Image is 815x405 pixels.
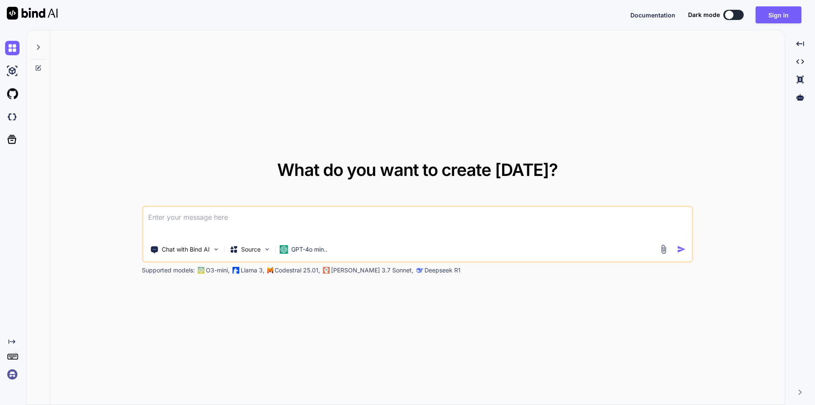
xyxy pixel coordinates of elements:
[263,246,270,253] img: Pick Models
[232,267,239,274] img: Llama2
[277,159,558,180] span: What do you want to create [DATE]?
[5,87,20,101] img: githubLight
[756,6,801,23] button: Sign in
[688,11,720,19] span: Dark mode
[162,245,210,254] p: Chat with Bind AI
[424,266,461,275] p: Deepseek R1
[206,266,230,275] p: O3-mini,
[279,245,288,254] img: GPT-4o mini
[630,11,675,20] button: Documentation
[331,266,413,275] p: [PERSON_NAME] 3.7 Sonnet,
[5,64,20,78] img: ai-studio
[323,267,329,274] img: claude
[241,245,261,254] p: Source
[212,246,219,253] img: Pick Tools
[241,266,264,275] p: Llama 3,
[416,267,423,274] img: claude
[5,41,20,55] img: chat
[5,367,20,382] img: signin
[659,244,669,254] img: attachment
[142,266,195,275] p: Supported models:
[5,110,20,124] img: darkCloudIdeIcon
[267,267,273,273] img: Mistral-AI
[7,7,58,20] img: Bind AI
[677,245,686,254] img: icon
[197,267,204,274] img: GPT-4
[630,11,675,19] span: Documentation
[275,266,320,275] p: Codestral 25.01,
[291,245,327,254] p: GPT-4o min..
